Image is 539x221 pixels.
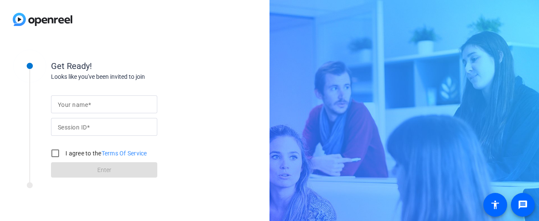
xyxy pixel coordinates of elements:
[490,200,500,210] mat-icon: accessibility
[51,60,221,72] div: Get Ready!
[58,124,87,131] mat-label: Session ID
[102,150,147,157] a: Terms Of Service
[51,72,221,81] div: Looks like you've been invited to join
[64,149,147,158] label: I agree to the
[518,200,528,210] mat-icon: message
[58,101,88,108] mat-label: Your name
